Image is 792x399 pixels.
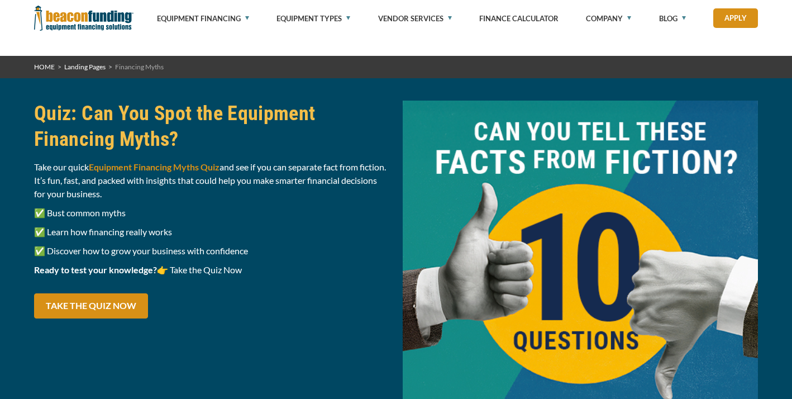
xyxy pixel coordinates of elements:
a: Can you tall these facts from fiction take the quiz [403,272,758,282]
a: Take the Quiz Now [34,293,148,319]
p: ✅ Discover how to grow your business with confidence [34,244,389,258]
span: Financing Myths [115,63,164,71]
p: ✅ Learn how financing really works [34,225,389,239]
p: 👉 Take the Quiz Now [34,263,389,277]
p: Take our quick and see if you can separate fact from fiction. It’s fun, fast, and packed with ins... [34,160,389,201]
strong: Equipment Financing Myths Quiz [89,161,220,172]
h2: Quiz: Can You Spot the Equipment Financing Myths? [34,101,389,152]
p: ✅ Bust common myths [34,206,389,220]
strong: Ready to test your knowledge? [34,264,157,275]
a: HOME [34,63,55,71]
a: Landing Pages [64,63,106,71]
a: Apply [713,8,758,28]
